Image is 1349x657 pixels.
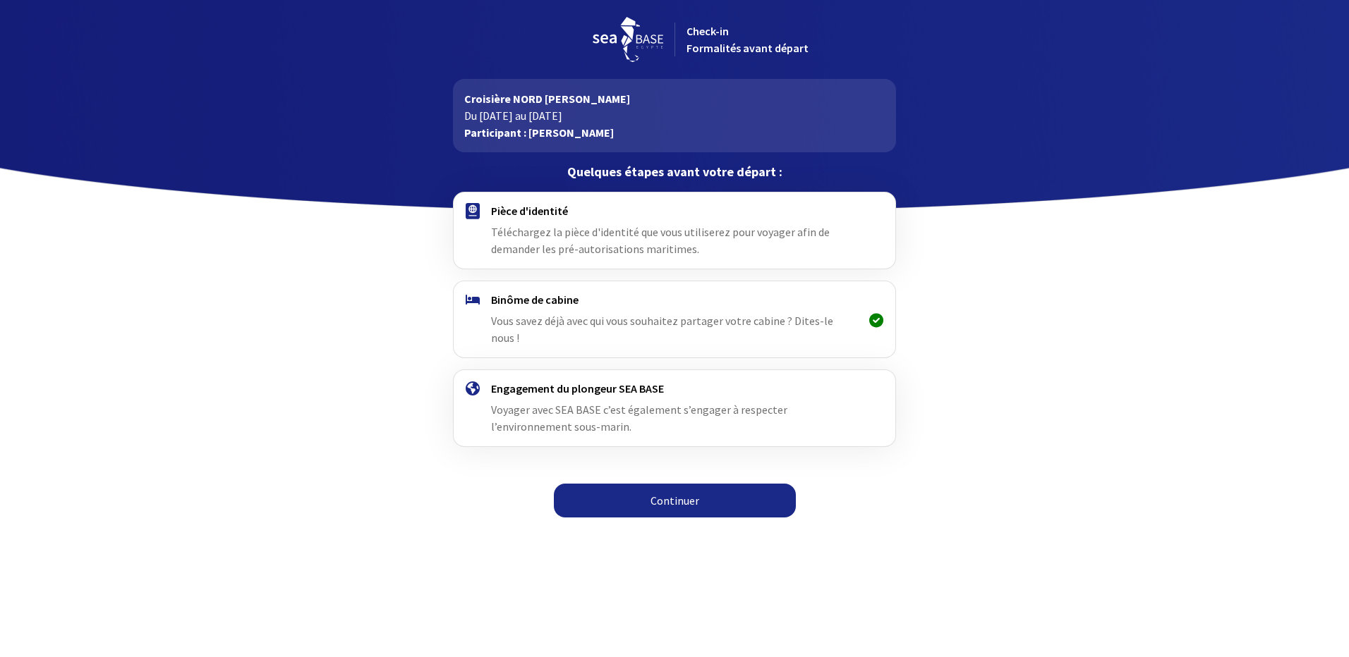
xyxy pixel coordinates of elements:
span: Check-in Formalités avant départ [686,24,809,55]
a: Continuer [554,484,796,517]
img: engagement.svg [466,381,480,395]
h4: Binôme de cabine [491,293,857,307]
img: logo_seabase.svg [593,17,663,62]
span: Vous savez déjà avec qui vous souhaitez partager votre cabine ? Dites-le nous ! [491,314,833,345]
p: Quelques étapes avant votre départ : [453,164,895,180]
p: Participant : [PERSON_NAME] [464,124,884,141]
h4: Engagement du plongeur SEA BASE [491,381,857,395]
h4: Pièce d'identité [491,204,857,218]
p: Du [DATE] au [DATE] [464,107,884,124]
img: binome.svg [466,295,480,305]
p: Croisière NORD [PERSON_NAME] [464,90,884,107]
span: Voyager avec SEA BASE c’est également s’engager à respecter l’environnement sous-marin. [491,403,787,434]
span: Téléchargez la pièce d'identité que vous utiliserez pour voyager afin de demander les pré-autoris... [491,225,830,256]
img: passport.svg [466,203,480,219]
